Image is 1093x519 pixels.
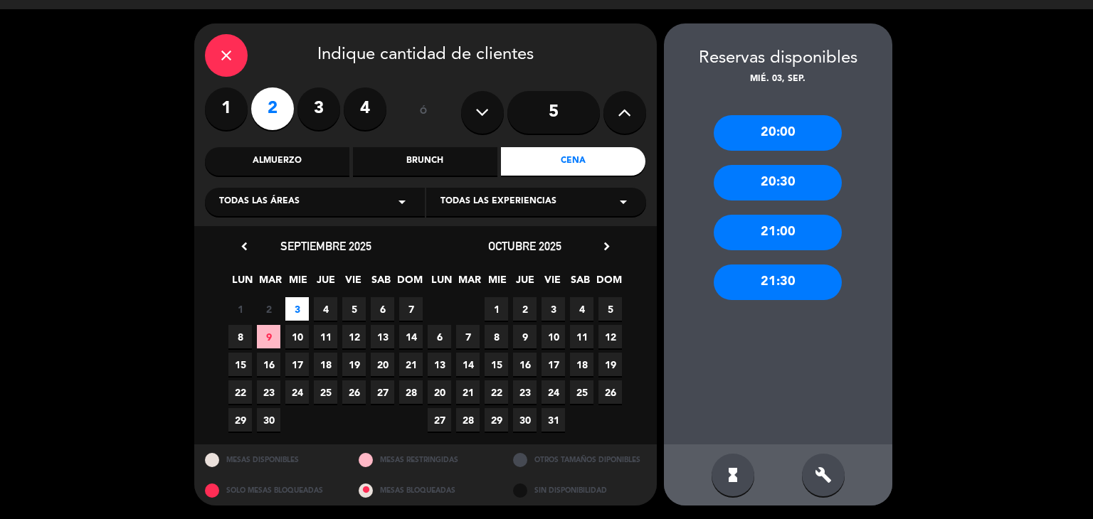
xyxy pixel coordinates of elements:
span: 22 [485,380,508,404]
span: VIE [342,272,365,295]
i: chevron_right [599,239,614,254]
span: JUE [513,272,537,295]
span: 15 [228,353,252,376]
span: 22 [228,380,252,404]
span: 20 [428,380,451,404]
span: SAB [569,272,592,295]
div: Indique cantidad de clientes [205,34,646,77]
span: 27 [428,408,451,432]
span: 3 [542,297,565,321]
span: 14 [399,325,423,348]
div: 20:30 [714,165,842,200]
span: 30 [513,408,537,432]
div: ó [401,87,447,137]
span: 14 [456,353,480,376]
span: 30 [257,408,280,432]
i: hourglass_full [724,466,741,483]
i: close [218,47,235,64]
span: Todas las áreas [219,195,300,209]
span: 5 [342,297,366,321]
span: 27 [371,380,394,404]
span: 18 [570,353,593,376]
div: MESAS BLOQUEADAS [348,475,502,505]
span: 28 [456,408,480,432]
span: JUE [314,272,337,295]
span: LUN [231,272,254,295]
div: SOLO MESAS BLOQUEADAS [194,475,349,505]
span: 20 [371,353,394,376]
span: 8 [228,325,252,348]
label: 3 [297,87,340,130]
span: 8 [485,325,508,348]
i: arrow_drop_down [615,193,632,210]
span: 5 [598,297,622,321]
span: MIE [485,272,509,295]
span: 18 [314,353,337,376]
span: 29 [228,408,252,432]
span: 1 [228,297,252,321]
i: arrow_drop_down [394,193,411,210]
label: 2 [251,87,294,130]
span: 28 [399,380,423,404]
span: septiembre 2025 [280,239,371,253]
span: VIE [541,272,564,295]
span: 25 [570,380,593,404]
span: 19 [598,353,622,376]
span: 29 [485,408,508,432]
div: 20:00 [714,115,842,151]
span: 23 [513,380,537,404]
span: 25 [314,380,337,404]
label: 1 [205,87,248,130]
span: 6 [428,325,451,348]
div: 21:00 [714,215,842,250]
i: build [815,466,832,483]
i: chevron_left [237,239,252,254]
span: 2 [513,297,537,321]
span: 17 [285,353,309,376]
span: 16 [513,353,537,376]
span: 19 [342,353,366,376]
label: 4 [344,87,386,130]
span: 13 [371,325,394,348]
span: 10 [542,325,565,348]
div: MESAS DISPONIBLES [194,444,349,475]
span: 7 [456,325,480,348]
span: 15 [485,353,508,376]
div: Cena [501,147,645,176]
span: 23 [257,380,280,404]
div: Reservas disponibles [664,45,892,73]
span: 21 [399,353,423,376]
span: 6 [371,297,394,321]
span: 24 [542,380,565,404]
span: 12 [342,325,366,348]
span: 7 [399,297,423,321]
span: 17 [542,353,565,376]
span: LUN [430,272,453,295]
span: Todas las experiencias [440,195,556,209]
span: 16 [257,353,280,376]
span: 11 [314,325,337,348]
span: DOM [397,272,421,295]
div: mié. 03, sep. [664,73,892,87]
span: 11 [570,325,593,348]
span: SAB [369,272,393,295]
span: 10 [285,325,309,348]
span: 4 [314,297,337,321]
span: octubre 2025 [488,239,561,253]
span: 9 [513,325,537,348]
span: 9 [257,325,280,348]
span: 21 [456,380,480,404]
span: 26 [342,380,366,404]
div: Brunch [353,147,497,176]
div: 21:30 [714,264,842,300]
span: 24 [285,380,309,404]
div: MESAS RESTRINGIDAS [348,444,502,475]
span: 31 [542,408,565,432]
span: MIE [286,272,310,295]
span: MAR [458,272,481,295]
span: 13 [428,353,451,376]
div: Almuerzo [205,147,349,176]
span: 4 [570,297,593,321]
div: OTROS TAMAÑOS DIPONIBLES [502,444,657,475]
div: SIN DISPONIBILIDAD [502,475,657,505]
